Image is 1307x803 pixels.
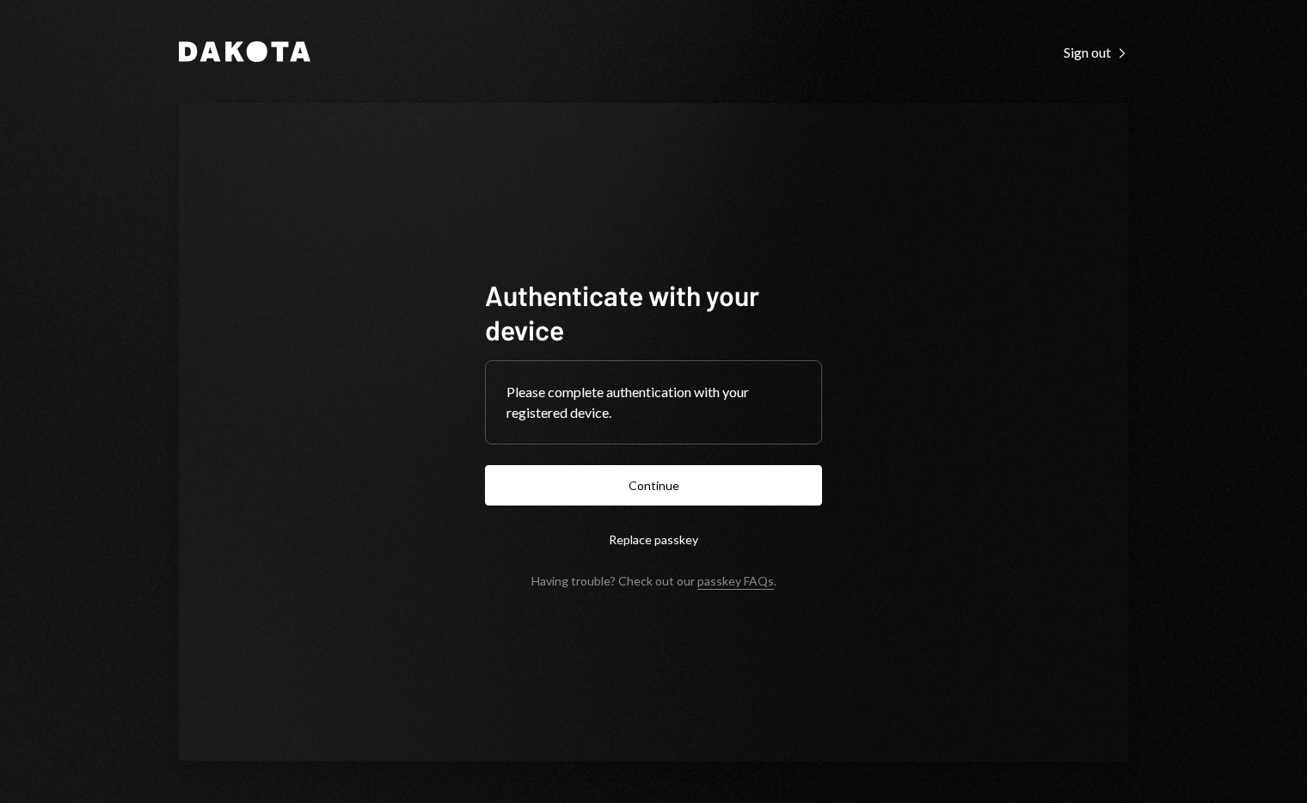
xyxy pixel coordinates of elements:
[506,382,801,423] div: Please complete authentication with your registered device.
[485,519,822,560] button: Replace passkey
[697,573,774,590] a: passkey FAQs
[485,465,822,506] button: Continue
[1064,44,1128,61] div: Sign out
[1064,42,1128,61] a: Sign out
[531,573,776,588] div: Having trouble? Check out our .
[485,278,822,346] h1: Authenticate with your device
